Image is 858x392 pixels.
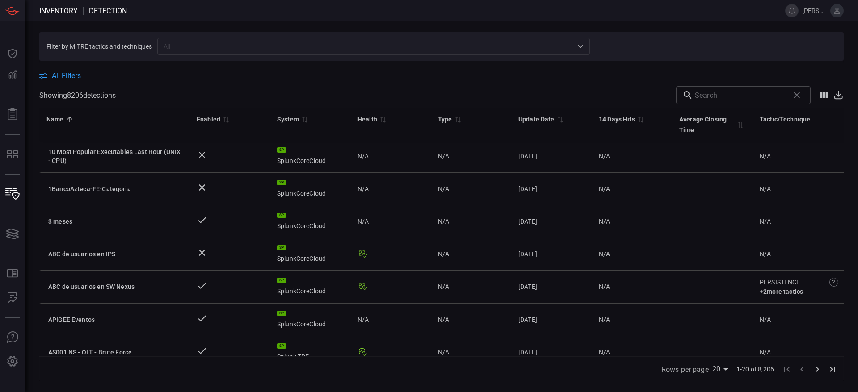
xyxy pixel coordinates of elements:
div: Tactic/Technique [760,114,810,125]
div: SplunkCoreCloud [277,180,343,198]
span: N/A [357,315,369,324]
span: N/A [438,185,449,192]
div: 1BancoAzteca-FE-Categoria [48,184,182,193]
div: 14 Days Hits [599,114,635,125]
button: Show/Hide columns [815,86,833,104]
span: Sort by Health ascending [377,115,388,123]
button: Go to last page [825,362,840,377]
button: All Filters [39,71,81,80]
td: [DATE] [511,238,592,271]
div: SP [277,245,286,250]
span: Sort by 14 Days Hits descending [635,115,646,123]
button: Ask Us A Question [2,327,23,348]
button: Go to next page [810,362,825,377]
div: 10 Most Popular Executables Last Hour (UNIX - CPU) [48,147,182,165]
button: Reports [2,104,23,125]
span: Filter by MITRE tactics and techniques [46,43,152,50]
td: [DATE] [511,205,592,238]
span: Sort by Type descending [452,115,463,123]
span: Inventory [39,7,78,15]
label: Rows per page [661,364,709,375]
td: [DATE] [511,336,592,369]
button: Dashboard [2,43,23,64]
button: Inventory [2,183,23,205]
span: Clear search [789,88,804,103]
input: All [160,41,572,52]
div: ABC de usuarios en SW Nexus [48,282,182,291]
button: ALERT ANALYSIS [2,287,23,309]
button: Cards [2,223,23,245]
button: Export [833,90,844,100]
span: N/A [760,349,771,356]
div: AS001 NS - OLT - Brute Force [48,348,182,357]
div: SplunkCoreCloud [277,311,343,329]
span: N/A [760,185,771,192]
span: N/A [599,283,610,290]
span: + 2 more tactic s [760,288,803,295]
div: Rows per page [712,362,731,376]
span: Sort by System ascending [299,115,310,123]
span: N/A [599,153,610,160]
span: N/A [438,218,449,225]
span: N/A [599,316,610,323]
div: ABC de usuarios en IPS [48,250,182,259]
span: 1-20 of 8,206 [736,365,774,374]
span: Sorted by Name ascending [64,115,75,123]
span: N/A [357,217,369,226]
span: [PERSON_NAME][EMAIL_ADDRESS][PERSON_NAME][DOMAIN_NAME] [802,7,827,14]
div: SplunkCoreCloud [277,213,343,230]
span: Sort by Enabled descending [220,115,231,123]
span: Sort by Average Closing Time descending [735,121,745,129]
span: Go to next page [810,364,825,373]
td: [DATE] [511,173,592,205]
span: Sort by Update Date descending [555,115,565,123]
span: Go to previous page [795,364,810,373]
div: 2 [829,278,838,287]
span: N/A [760,250,771,258]
td: [DATE] [511,271,592,304]
div: Splunk TPE [277,343,343,361]
div: 3 meses [48,217,182,226]
span: Go to last page [825,364,840,373]
div: Enabled [197,114,220,125]
div: SplunkCoreCloud [277,245,343,263]
span: N/A [357,152,369,161]
div: SP [277,147,286,153]
span: N/A [599,185,610,192]
button: Preferences [2,351,23,372]
span: N/A [438,349,449,356]
div: SplunkCoreCloud [277,147,343,165]
div: APIGEE Eventos [48,315,182,324]
button: Open [574,40,587,53]
div: SP [277,278,286,283]
div: Health [357,114,377,125]
div: Average Closing Time [679,114,735,135]
span: N/A [599,218,610,225]
span: All Filters [52,71,81,80]
td: [DATE] [511,304,592,336]
span: N/A [760,153,771,160]
input: Search [695,86,786,104]
div: SplunkCoreCloud [277,278,343,296]
span: N/A [357,184,369,193]
div: System [277,114,299,125]
div: Type [438,114,452,125]
span: N/A [438,153,449,160]
span: Showing 8206 detection s [39,91,116,100]
div: SP [277,343,286,349]
div: SP [277,311,286,316]
div: Persistence [760,278,820,287]
span: N/A [760,316,771,323]
span: Go to first page [779,364,795,373]
div: Update Date [518,114,555,125]
span: N/A [438,316,449,323]
span: N/A [438,250,449,258]
button: Rule Catalog [2,263,23,284]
